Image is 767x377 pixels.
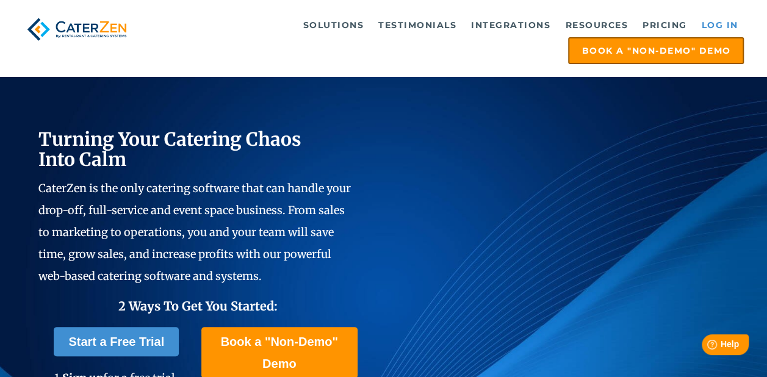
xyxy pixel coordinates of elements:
a: Pricing [636,13,693,37]
span: Turning Your Catering Chaos Into Calm [38,127,301,171]
a: Resources [559,13,634,37]
a: Log in [695,13,744,37]
a: Book a "Non-Demo" Demo [568,37,744,64]
span: 2 Ways To Get You Started: [118,298,278,314]
img: caterzen [23,13,131,46]
a: Solutions [297,13,370,37]
a: Start a Free Trial [54,327,179,356]
a: Testimonials [372,13,463,37]
a: Integrations [465,13,556,37]
span: CaterZen is the only catering software that can handle your drop-off, full-service and event spac... [38,181,351,283]
iframe: Help widget launcher [658,329,754,364]
div: Navigation Menu [146,13,744,64]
